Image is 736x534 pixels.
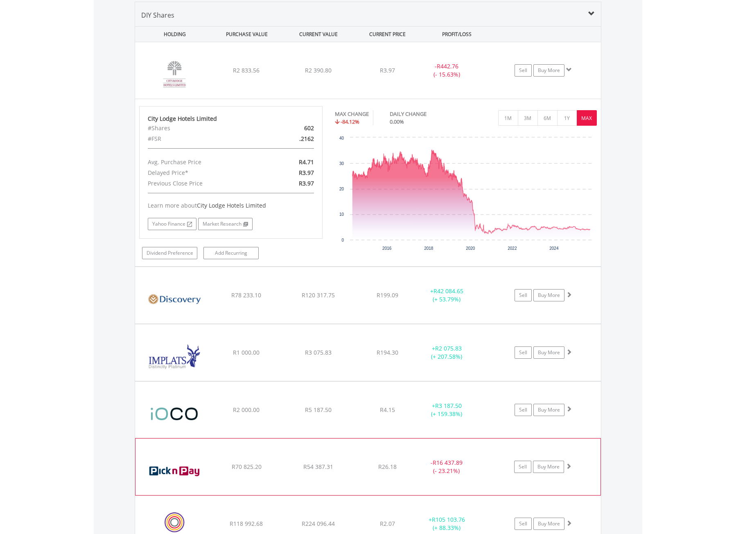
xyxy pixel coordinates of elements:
[466,246,475,251] text: 2020
[233,348,260,356] span: R1 000.00
[299,169,314,176] span: R3.97
[424,246,434,251] text: 2018
[533,461,564,473] a: Buy More
[533,64,564,77] a: Buy More
[377,348,398,356] span: R194.30
[416,459,477,475] div: - (- 23.21%)
[377,291,398,299] span: R199.09
[533,404,564,416] a: Buy More
[339,212,344,217] text: 10
[342,238,344,242] text: 0
[299,179,314,187] span: R3.97
[230,520,263,527] span: R118 992.68
[135,27,210,42] div: HOLDING
[142,133,261,144] div: #FSR
[433,287,463,295] span: R42 084.65
[514,461,531,473] a: Sell
[233,66,260,74] span: R2 833.56
[140,449,210,493] img: EQU.ZA.PIK.png
[380,520,395,527] span: R2.07
[142,178,261,189] div: Previous Close Price
[339,136,344,140] text: 40
[142,167,261,178] div: Delayed Price*
[139,52,210,97] img: EQU.ZA.CLH.png
[203,247,259,259] a: Add Recurring
[390,110,455,118] div: DAILY CHANGE
[515,289,532,301] a: Sell
[261,133,320,144] div: .2162
[197,201,266,209] span: City Lodge Hotels Limited
[335,133,597,256] div: Chart. Highcharts interactive chart.
[416,287,478,303] div: + (+ 53.79%)
[416,402,478,418] div: + (+ 159.38%)
[433,459,463,466] span: R16 437.89
[416,516,478,532] div: + (+ 88.33%)
[261,123,320,133] div: 602
[437,62,458,70] span: R442.76
[339,187,344,191] text: 20
[435,402,462,410] span: R3 187.50
[305,406,332,414] span: R5 187.50
[335,110,369,118] div: MAX CHANGE
[148,201,314,210] div: Learn more about
[515,346,532,359] a: Sell
[139,392,210,436] img: EQU.ZA.IOC.png
[533,289,564,301] a: Buy More
[142,247,197,259] a: Dividend Preference
[355,27,420,42] div: CURRENT PRICE
[305,348,332,356] span: R3 075.83
[432,516,465,523] span: R105 103.76
[139,335,210,379] img: EQU.ZA.IMP.png
[303,463,333,471] span: R54 387.31
[305,66,332,74] span: R2 390.80
[335,133,596,256] svg: Interactive chart
[302,291,335,299] span: R120 317.75
[232,463,262,471] span: R70 825.20
[533,346,564,359] a: Buy More
[139,277,210,321] img: EQU.ZA.DSY.png
[380,406,395,414] span: R4.15
[422,27,492,42] div: PROFIT/LOSS
[299,158,314,166] span: R4.71
[339,161,344,166] text: 30
[148,115,314,123] div: City Lodge Hotels Limited
[380,66,395,74] span: R3.97
[416,62,478,79] div: - (- 15.63%)
[341,118,359,125] span: -84.12%
[148,218,196,230] a: Yahoo Finance
[378,463,397,471] span: R26.18
[142,157,261,167] div: Avg. Purchase Price
[533,518,564,530] a: Buy More
[508,246,517,251] text: 2022
[141,11,174,20] span: DIY Shares
[390,118,404,125] span: 0.00%
[142,123,261,133] div: #Shares
[515,64,532,77] a: Sell
[231,291,261,299] span: R78 233.10
[212,27,282,42] div: PURCHASE VALUE
[518,110,538,126] button: 3M
[577,110,597,126] button: MAX
[515,404,532,416] a: Sell
[198,218,253,230] a: Market Research
[233,406,260,414] span: R2 000.00
[537,110,558,126] button: 6M
[498,110,518,126] button: 1M
[382,246,392,251] text: 2016
[550,246,559,251] text: 2024
[302,520,335,527] span: R224 096.44
[416,344,478,361] div: + (+ 207.58%)
[435,344,462,352] span: R2 075.83
[515,518,532,530] a: Sell
[557,110,577,126] button: 1Y
[283,27,353,42] div: CURRENT VALUE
